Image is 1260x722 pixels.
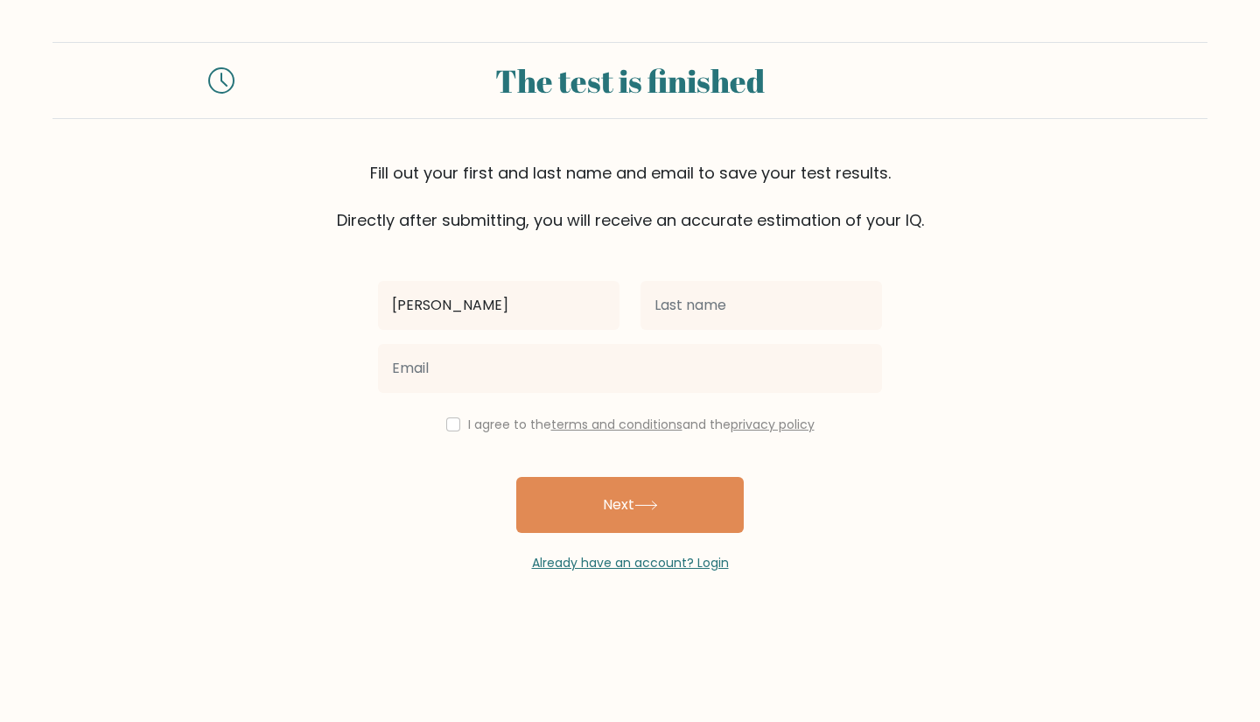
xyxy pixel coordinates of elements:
[551,416,682,433] a: terms and conditions
[378,344,882,393] input: Email
[532,554,729,571] a: Already have an account? Login
[378,281,619,330] input: First name
[255,57,1004,104] div: The test is finished
[516,477,744,533] button: Next
[52,161,1207,232] div: Fill out your first and last name and email to save your test results. Directly after submitting,...
[468,416,815,433] label: I agree to the and the
[640,281,882,330] input: Last name
[731,416,815,433] a: privacy policy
